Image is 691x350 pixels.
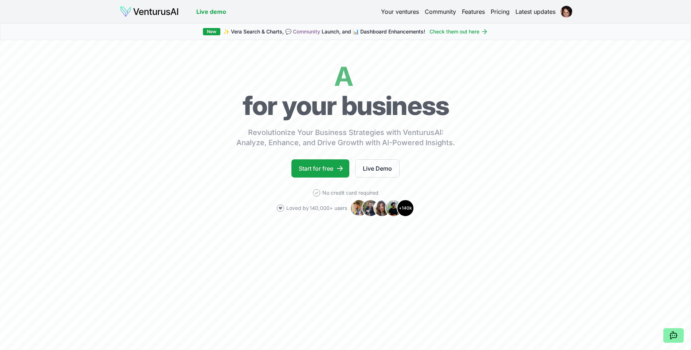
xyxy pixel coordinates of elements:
a: Pricing [491,7,510,16]
img: logo [120,6,179,17]
img: Avatar 4 [385,199,403,217]
a: Live Demo [355,159,400,178]
img: Avatar 2 [362,199,379,217]
a: Latest updates [515,7,555,16]
a: Features [462,7,485,16]
img: Avatar 1 [350,199,368,217]
div: New [203,28,220,35]
img: Avatar 3 [373,199,391,217]
a: Check them out here [429,28,488,35]
a: Community [293,28,320,35]
img: ACg8ocKQTA60MoubnlO1fhknM5YBL24kkeNzdrTSF9em9MLBwy6J2hc=s96-c [561,6,572,17]
a: Start for free [291,159,349,178]
a: Your ventures [381,7,419,16]
a: Live demo [196,7,226,16]
a: Community [425,7,456,16]
span: ✨ Vera Search & Charts, 💬 Launch, and 📊 Dashboard Enhancements! [223,28,425,35]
